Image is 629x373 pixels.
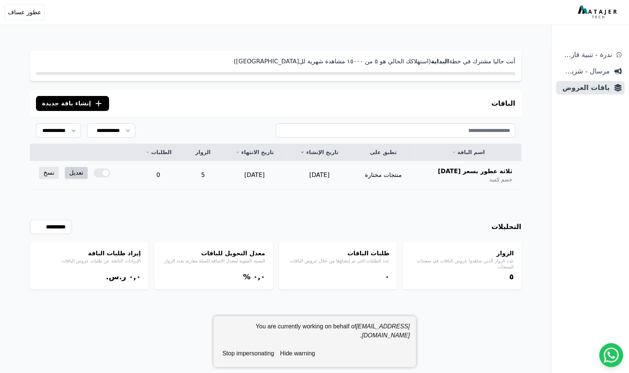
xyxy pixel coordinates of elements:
[287,161,352,190] td: [DATE]
[36,96,109,111] button: إنشاء باقة جديدة
[243,272,250,281] span: %
[8,8,41,17] span: عطور عساف
[410,249,514,258] h4: الزوار
[410,258,514,270] p: عدد الزوار الذين شاهدوا عروض الباقات في صفحات المنتجات
[36,57,515,66] p: أنت حاليا مشترك في خطة (استهلاكك الحالي هو ٥ من ١٥۰۰۰ مشاهدة شهرية لل[GEOGRAPHIC_DATA])
[286,258,390,264] p: عدد الطلبات التي تم إنشاؤها من خلال عروض الباقات
[356,323,409,339] em: [EMAIL_ADDRESS][DOMAIN_NAME]
[352,144,415,161] th: تطبق على
[286,271,390,282] div: ۰
[37,249,141,258] h4: إيراد طلبات الباقة
[42,99,91,108] span: إنشاء باقة جديدة
[220,322,410,346] div: You are currently working on behalf of .
[231,148,278,156] a: تاريخ الانتهاء
[489,176,512,183] span: خصم كمية
[491,222,521,232] h3: التحليلات
[133,161,184,190] td: 0
[220,346,277,361] button: stop impersonating
[286,249,390,258] h4: طلبات الباقات
[277,346,318,361] button: hide warning
[352,161,415,190] td: منتجات مختارة
[559,82,610,93] span: باقات العروض
[106,272,126,281] span: ر.س.
[37,258,141,264] p: الإيرادات الناتجة عن طلبات عروض الباقات
[222,161,287,190] td: [DATE]
[142,148,175,156] a: الطلبات
[184,161,222,190] td: 5
[578,6,619,19] img: MatajerTech Logo
[296,148,343,156] a: تاريخ الإنشاء
[184,144,222,161] th: الزوار
[438,167,512,176] span: ثلاثة عطور بسعر [DATE]
[559,66,610,76] span: مرسال - شريط دعاية
[129,272,141,281] bdi: ۰,۰
[253,272,265,281] bdi: ۰,۰
[4,4,45,20] button: عطور عساف
[410,271,514,282] div: ٥
[65,167,88,179] a: تعديل
[39,167,59,179] a: نسخ
[162,249,265,258] h4: معدل التحويل للباقات
[431,58,449,65] strong: البداية
[424,148,512,156] a: اسم الباقة
[491,98,515,109] h3: الباقات
[559,49,612,60] span: ندرة - تنبية قارب علي النفاذ
[162,258,265,264] p: النسبة المئوية لمعدل الاضافة للسلة مقارنة بعدد الزوار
